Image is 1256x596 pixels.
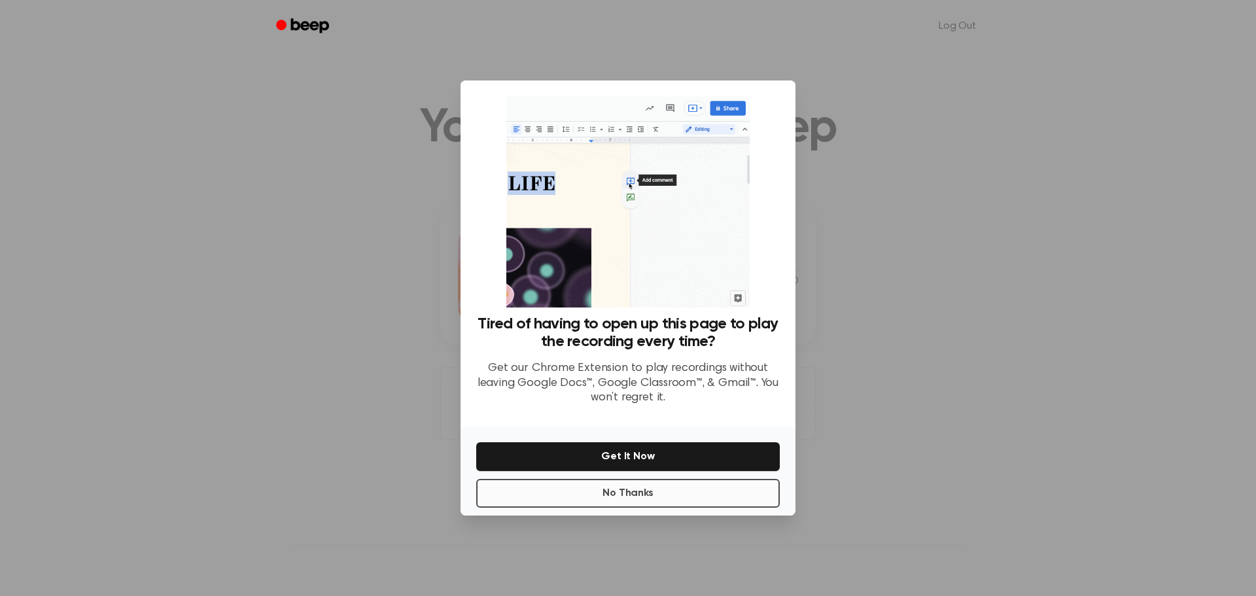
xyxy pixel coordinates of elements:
button: Get It Now [476,442,780,471]
a: Beep [267,14,341,39]
p: Get our Chrome Extension to play recordings without leaving Google Docs™, Google Classroom™, & Gm... [476,361,780,406]
h3: Tired of having to open up this page to play the recording every time? [476,315,780,351]
button: No Thanks [476,479,780,508]
img: Beep extension in action [506,96,749,307]
a: Log Out [926,10,989,42]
